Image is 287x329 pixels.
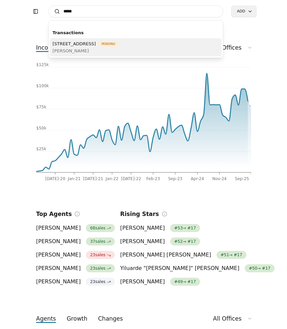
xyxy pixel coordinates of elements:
[168,176,182,181] tspan: Sep-23
[217,251,246,259] span: # 51 → # 17
[36,264,81,272] span: [PERSON_NAME]
[86,251,115,259] span: 23 sales
[120,278,165,286] span: [PERSON_NAME]
[31,42,63,54] button: income
[98,41,118,47] span: Pending
[93,313,128,325] button: changes
[121,176,141,181] tspan: [DATE]-22
[105,176,118,181] tspan: Jan-22
[120,251,211,259] span: [PERSON_NAME] [PERSON_NAME]
[83,176,103,181] tspan: [DATE]-21
[245,264,275,272] span: # 50 → # 17
[31,313,61,325] button: agents
[36,251,81,259] span: [PERSON_NAME]
[191,176,204,181] tspan: Apr-24
[53,47,118,54] span: [PERSON_NAME]
[212,176,227,181] tspan: Nov-24
[36,237,81,245] span: [PERSON_NAME]
[36,147,46,151] tspan: $25k
[36,84,49,88] tspan: $100k
[53,29,219,36] div: Transactions
[86,278,115,286] span: 23 sales
[170,224,200,232] span: # 53 → # 17
[61,313,93,325] button: growth
[120,224,165,232] span: [PERSON_NAME]
[86,264,115,272] span: 23 sales
[36,126,46,130] tspan: $50k
[36,62,49,67] tspan: $125k
[49,26,223,58] div: Suggestions
[36,209,72,219] h2: Top Agents
[86,237,115,245] span: 37 sales
[146,176,160,181] tspan: Feb-23
[120,209,159,219] h2: Rising Stars
[120,264,239,272] span: Yiluarde "[PERSON_NAME]" [PERSON_NAME]
[235,176,249,181] tspan: Sep-25
[53,40,96,47] span: [STREET_ADDRESS]
[67,176,80,181] tspan: Jan-21
[36,278,81,286] span: [PERSON_NAME]
[231,6,256,17] button: Add
[86,224,115,232] span: 68 sales
[170,237,200,245] span: # 52 → # 17
[36,105,46,109] tspan: $75k
[120,237,165,245] span: [PERSON_NAME]
[36,224,81,232] span: [PERSON_NAME]
[45,176,65,181] tspan: [DATE]-20
[170,278,200,286] span: # 49 → # 17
